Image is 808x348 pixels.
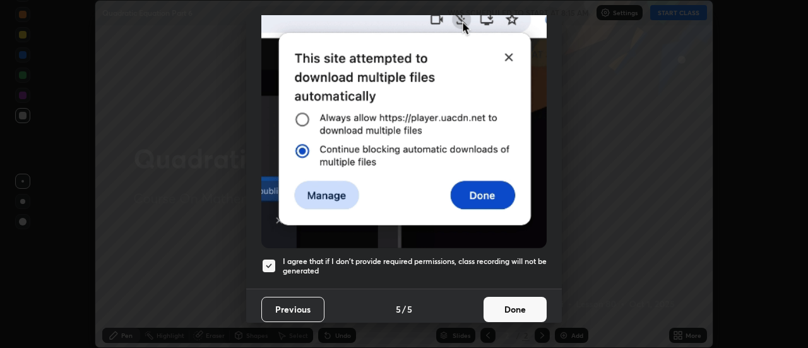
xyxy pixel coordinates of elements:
h5: I agree that if I don't provide required permissions, class recording will not be generated [283,256,547,276]
h4: 5 [407,303,412,316]
button: Previous [261,297,324,322]
h4: / [402,303,406,316]
button: Done [484,297,547,322]
h4: 5 [396,303,401,316]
